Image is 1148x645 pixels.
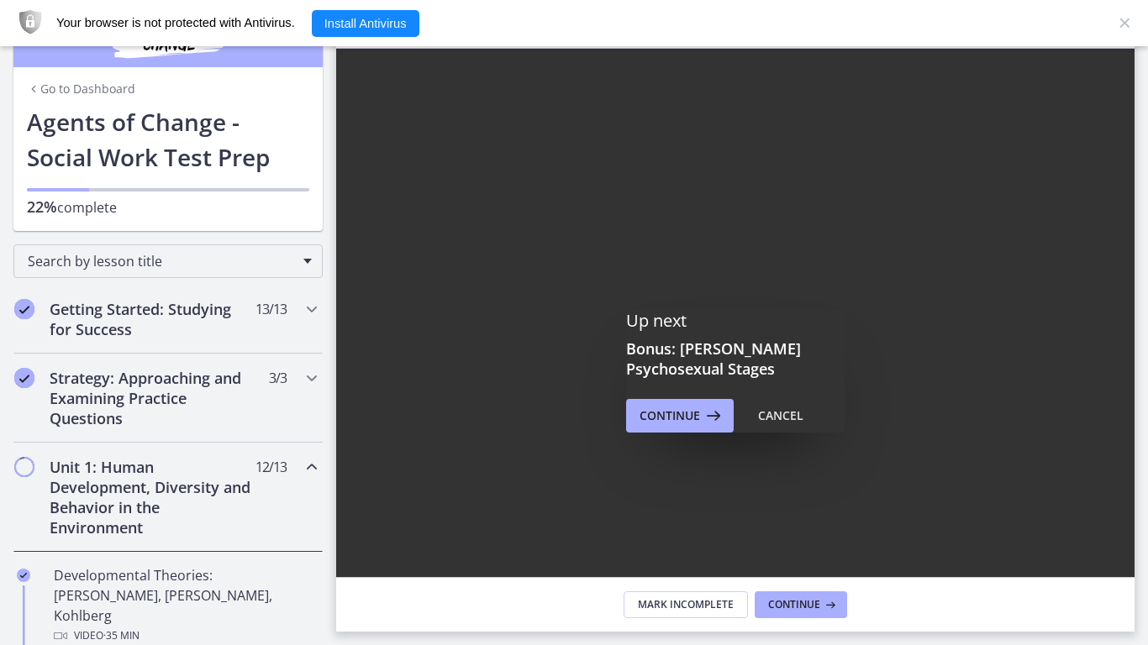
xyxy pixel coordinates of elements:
button: Cancel [745,399,817,433]
span: Continue [768,598,820,611]
h2: Unit 1: Human Development, Diversity and Behavior in the Environment [50,457,255,537]
h2: Strategy: Approaching and Examining Practice Questions [50,368,255,428]
span: Search by lesson title [28,252,295,270]
span: 22% [27,197,57,217]
span: Continue [640,406,700,426]
span: 13 / 13 [255,299,287,319]
i: Completed [14,299,34,319]
a: Go to Dashboard [27,81,135,97]
button: Mark Incomplete [624,591,748,618]
p: Up next [626,310,845,332]
span: Mark Incomplete [638,598,734,611]
span: 3 / 3 [269,368,287,388]
h3: Bonus: [PERSON_NAME] Psychosexual Stages [626,338,845,379]
i: Completed [14,368,34,388]
i: Completed [17,569,30,582]
p: complete [27,197,309,218]
button: Continue [755,591,847,618]
span: 12 / 13 [255,457,287,477]
h2: Getting Started: Studying for Success [50,299,255,339]
button: Continue [626,399,734,433]
div: Search by lesson title [13,244,323,278]
h1: Agents of Change - Social Work Test Prep [27,104,309,175]
div: Cancel [758,406,803,426]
